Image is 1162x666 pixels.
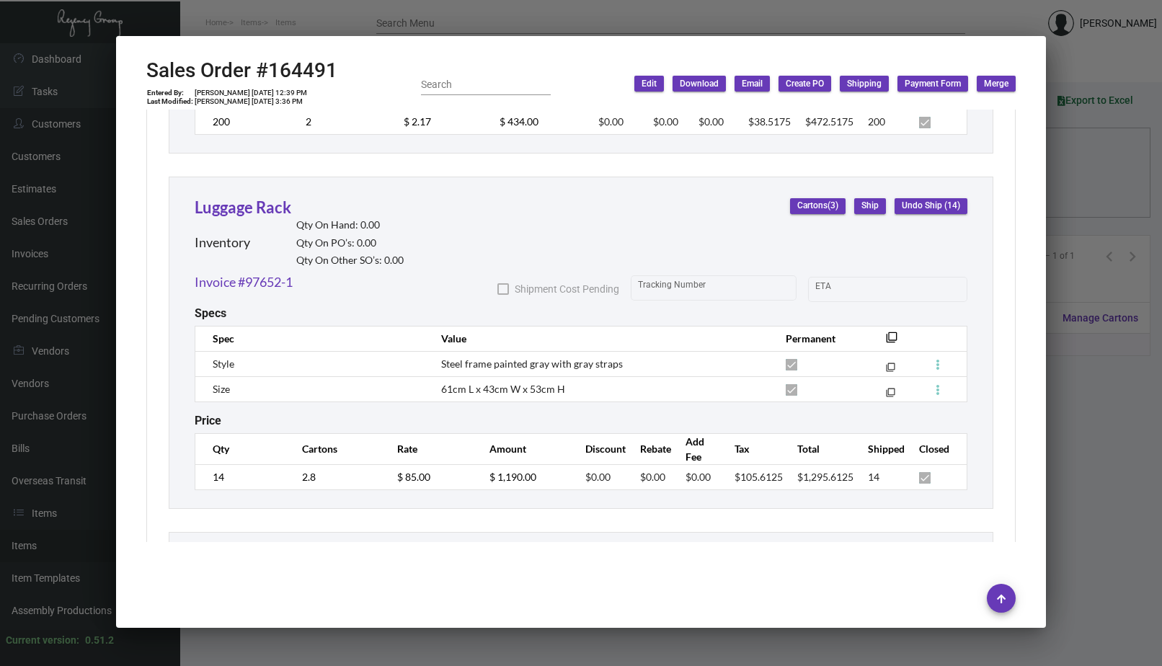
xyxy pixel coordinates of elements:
div: Current version: [6,633,79,648]
th: Discount [571,433,626,464]
button: Email [735,76,770,92]
button: Cartons(3) [790,198,846,214]
mat-icon: filter_none [886,391,895,400]
span: $38.5175 [748,115,791,128]
button: Download [673,76,726,92]
th: Rate [383,433,475,464]
span: (3) [828,201,838,211]
span: Steel frame painted gray with gray straps [441,358,623,370]
h2: Qty On Hand: 0.00 [296,219,404,231]
button: Edit [634,76,664,92]
button: Undo Ship (14) [895,198,967,214]
th: Value [427,326,771,351]
span: Style [213,358,234,370]
span: 14 [868,471,879,483]
div: 0.51.2 [85,633,114,648]
span: $0.00 [640,471,665,483]
button: Shipping [840,76,889,92]
span: $0.00 [653,115,678,128]
span: Undo Ship (14) [902,200,960,212]
input: Start date [815,283,860,295]
td: [PERSON_NAME] [DATE] 3:36 PM [194,97,308,106]
a: Invoice #97652-1 [195,272,293,292]
span: Download [680,78,719,90]
h2: Qty On Other SO’s: 0.00 [296,254,404,267]
th: Shipped [853,433,905,464]
span: Create PO [786,78,824,90]
th: Rebate [626,433,671,464]
button: Ship [854,198,886,214]
span: $1,295.6125 [797,471,853,483]
span: $472.5175 [805,115,853,128]
th: Permanent [771,326,864,351]
span: $0.00 [698,115,724,128]
h2: Qty On PO’s: 0.00 [296,237,404,249]
th: Cartons [288,433,383,464]
span: Shipment Cost Pending [515,280,619,298]
button: Payment Form [897,76,968,92]
span: Edit [642,78,657,90]
a: Luggage Rack [195,197,291,217]
th: Tax [720,433,783,464]
th: Total [783,433,853,464]
td: Last Modified: [146,97,194,106]
input: End date [872,283,941,295]
span: Size [213,383,230,395]
span: 200 [868,115,885,128]
button: Create PO [779,76,831,92]
td: [PERSON_NAME] [DATE] 12:39 PM [194,89,308,97]
span: Merge [984,78,1008,90]
mat-icon: filter_none [886,365,895,375]
h2: Inventory [195,235,250,251]
span: Cartons [797,200,838,212]
h2: Price [195,414,221,427]
th: Add Fee [671,433,720,464]
th: Spec [195,326,427,351]
h2: Specs [195,306,226,320]
th: Amount [475,433,571,464]
td: Entered By: [146,89,194,97]
span: $0.00 [598,115,624,128]
span: Shipping [847,78,882,90]
button: Merge [977,76,1016,92]
th: Qty [195,433,288,464]
span: Ship [861,200,879,212]
mat-icon: filter_none [886,336,897,347]
span: $0.00 [686,471,711,483]
h2: Sales Order #164491 [146,58,337,83]
span: $0.00 [585,471,611,483]
th: Closed [905,433,967,464]
span: Email [742,78,763,90]
span: 61cm L x 43cm W x 53cm H [441,383,565,395]
span: Payment Form [905,78,961,90]
span: $105.6125 [735,471,783,483]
